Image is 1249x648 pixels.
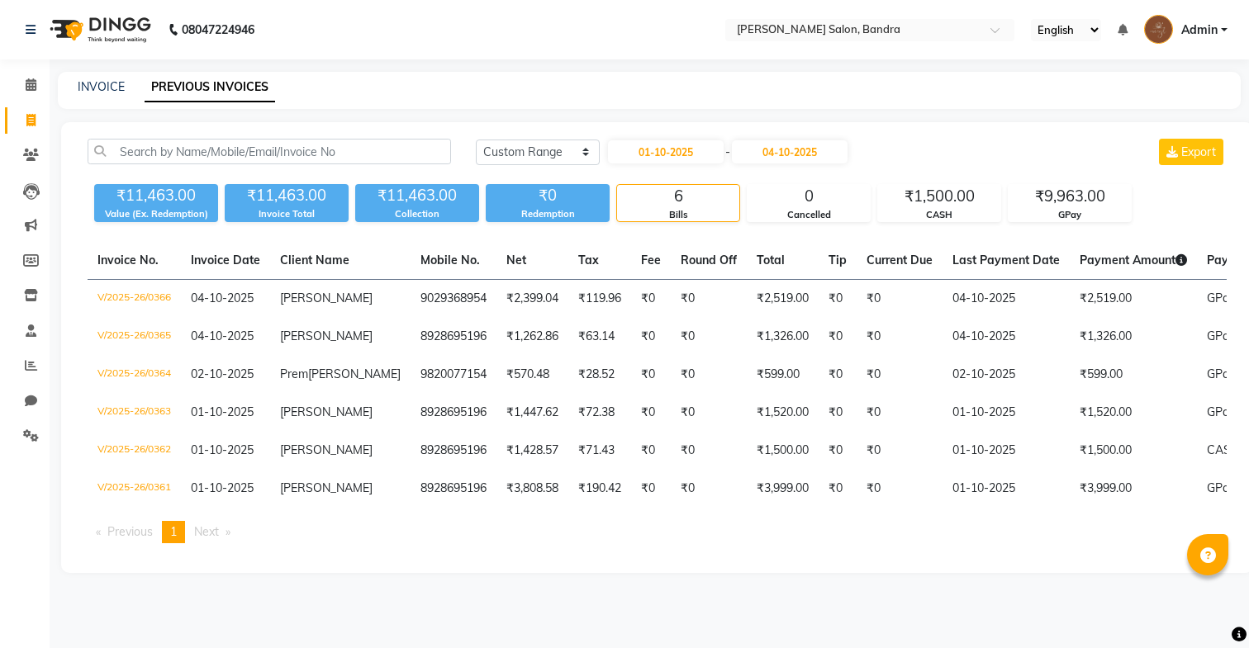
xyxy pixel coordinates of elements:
span: 01-10-2025 [191,442,254,457]
td: ₹3,999.00 [1070,470,1197,508]
td: V/2025-26/0366 [88,280,181,319]
div: 0 [748,185,870,208]
span: [PERSON_NAME] [280,480,373,495]
td: ₹190.42 [568,470,631,508]
td: ₹0 [631,356,671,394]
td: ₹0 [631,280,671,319]
td: ₹1,447.62 [496,394,568,432]
span: Prem [280,367,308,381]
td: ₹1,520.00 [747,394,819,432]
span: 01-10-2025 [191,480,254,495]
span: Current Due [867,253,933,267]
span: - [725,144,730,161]
span: Client Name [280,253,349,267]
span: 1 [170,524,177,539]
td: 04-10-2025 [943,318,1070,356]
span: Last Payment Date [952,253,1060,267]
span: Round Off [681,253,737,267]
td: 04-10-2025 [943,280,1070,319]
td: 01-10-2025 [943,432,1070,470]
span: Fee [641,253,661,267]
span: Export [1181,144,1216,159]
td: V/2025-26/0364 [88,356,181,394]
td: ₹0 [857,280,943,319]
span: Net [506,253,526,267]
td: 01-10-2025 [943,470,1070,508]
td: ₹1,326.00 [1070,318,1197,356]
td: ₹0 [819,318,857,356]
input: Start Date [608,140,724,163]
td: ₹0 [671,280,747,319]
td: ₹0 [857,356,943,394]
td: ₹2,519.00 [747,280,819,319]
td: ₹1,520.00 [1070,394,1197,432]
div: Cancelled [748,208,870,222]
input: Search by Name/Mobile/Email/Invoice No [88,139,451,164]
span: Payment Amount [1080,253,1187,267]
td: 02-10-2025 [943,356,1070,394]
td: ₹1,500.00 [1070,432,1197,470]
td: ₹2,399.04 [496,280,568,319]
div: GPay [1009,208,1131,222]
div: Collection [355,207,479,221]
td: ₹71.43 [568,432,631,470]
td: ₹0 [631,432,671,470]
span: CASH [1207,442,1240,457]
td: ₹1,500.00 [747,432,819,470]
span: [PERSON_NAME] [280,291,373,305]
td: ₹0 [819,394,857,432]
span: [PERSON_NAME] [280,404,373,419]
td: V/2025-26/0362 [88,432,181,470]
a: INVOICE [78,79,125,94]
span: 04-10-2025 [191,291,254,305]
div: ₹11,463.00 [94,184,218,207]
td: ₹1,262.86 [496,318,568,356]
td: V/2025-26/0363 [88,394,181,432]
td: 8928695196 [411,470,496,508]
td: 9029368954 [411,280,496,319]
td: ₹0 [819,280,857,319]
td: ₹0 [631,394,671,432]
span: Total [757,253,785,267]
div: ₹11,463.00 [225,184,349,207]
span: 04-10-2025 [191,329,254,343]
span: [PERSON_NAME] [308,367,401,381]
td: ₹63.14 [568,318,631,356]
span: Tip [829,253,847,267]
div: ₹9,963.00 [1009,185,1131,208]
b: 08047224946 [182,7,254,53]
td: ₹28.52 [568,356,631,394]
span: Previous [107,524,153,539]
button: Export [1159,139,1223,165]
td: ₹0 [857,470,943,508]
span: 02-10-2025 [191,367,254,381]
div: ₹0 [486,184,610,207]
span: Tax [578,253,599,267]
td: 01-10-2025 [943,394,1070,432]
span: Invoice Date [191,253,260,267]
span: Next [194,524,219,539]
img: logo [42,7,155,53]
td: ₹72.38 [568,394,631,432]
td: ₹119.96 [568,280,631,319]
span: Mobile No. [420,253,480,267]
td: ₹0 [671,318,747,356]
nav: Pagination [88,521,1227,543]
span: 01-10-2025 [191,404,254,419]
td: ₹0 [671,470,747,508]
td: ₹0 [819,356,857,394]
td: 8928695196 [411,432,496,470]
input: End Date [732,140,848,163]
td: ₹0 [819,432,857,470]
span: GPay [1207,367,1235,381]
span: GPay [1207,480,1235,495]
td: ₹3,999.00 [747,470,819,508]
span: [PERSON_NAME] [280,442,373,457]
span: GPay [1207,329,1235,343]
a: PREVIOUS INVOICES [145,73,275,102]
div: Invoice Total [225,207,349,221]
span: GPay [1207,291,1235,305]
td: V/2025-26/0361 [88,470,181,508]
td: ₹2,519.00 [1070,280,1197,319]
td: ₹599.00 [1070,356,1197,394]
